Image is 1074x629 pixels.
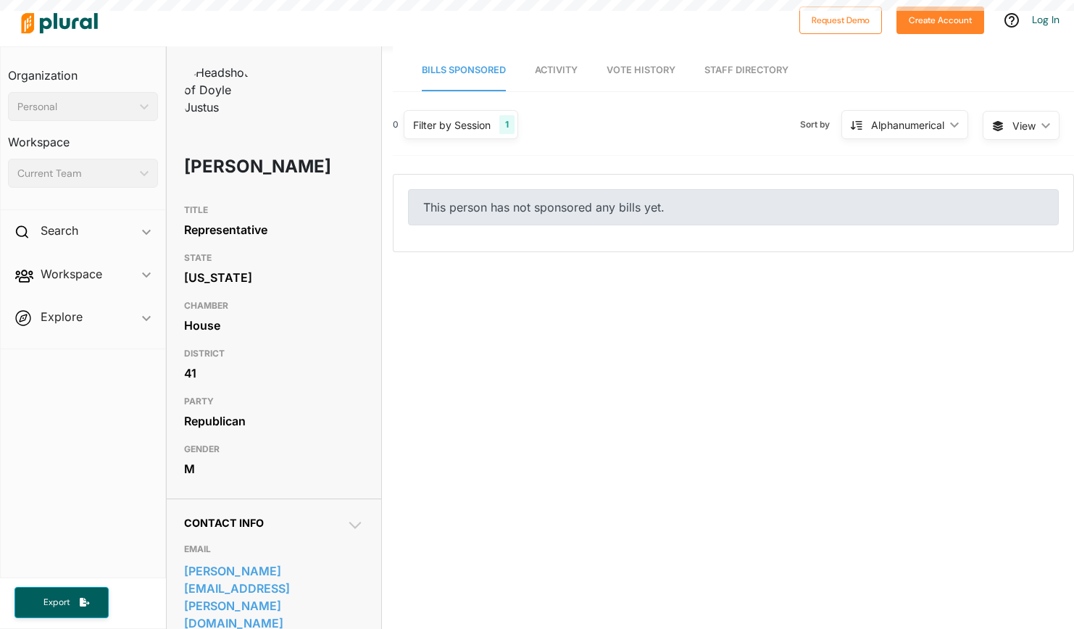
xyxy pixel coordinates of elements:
div: This person has not sponsored any bills yet. [408,189,1059,225]
a: Vote History [607,50,675,91]
img: Headshot of Doyle Justus [184,64,257,116]
h3: Organization [8,54,158,86]
div: Personal [17,99,134,114]
div: 41 [184,362,364,384]
h3: TITLE [184,201,364,219]
a: Log In [1032,13,1060,26]
span: Bills Sponsored [422,64,506,75]
h1: [PERSON_NAME] [184,145,292,188]
div: Alphanumerical [871,117,944,133]
h3: STATE [184,249,364,267]
div: M [184,458,364,480]
span: Activity [535,64,578,75]
span: Sort by [800,118,841,131]
a: Create Account [896,12,984,27]
button: Create Account [896,7,984,34]
a: Bills Sponsored [422,50,506,91]
h3: GENDER [184,441,364,458]
h3: DISTRICT [184,345,364,362]
span: View [1012,118,1036,133]
h3: PARTY [184,393,364,410]
h2: Search [41,222,78,238]
h3: CHAMBER [184,297,364,314]
div: [US_STATE] [184,267,364,288]
h3: EMAIL [184,541,364,558]
div: Current Team [17,166,134,181]
a: Activity [535,50,578,91]
span: Export [33,596,80,609]
span: Vote History [607,64,675,75]
div: Filter by Session [413,117,491,133]
a: Staff Directory [704,50,788,91]
h3: Workspace [8,121,158,153]
span: Contact Info [184,517,264,529]
div: 1 [499,115,515,134]
a: Request Demo [799,12,882,27]
button: Request Demo [799,7,882,34]
div: 0 [393,118,399,131]
button: Export [14,587,109,618]
div: Republican [184,410,364,432]
div: Representative [184,219,364,241]
div: House [184,314,364,336]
